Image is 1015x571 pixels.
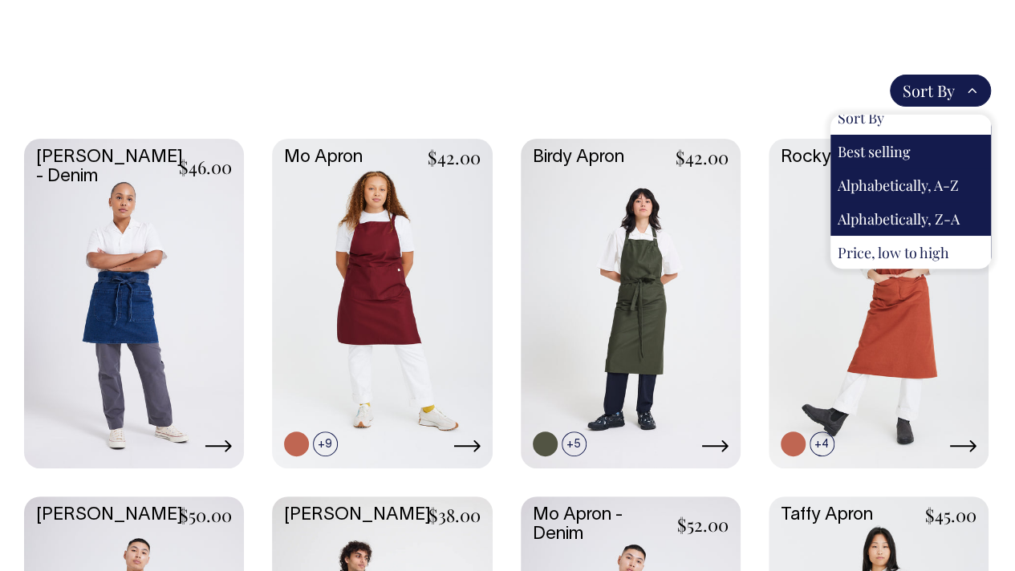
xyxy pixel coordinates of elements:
div: Price, low to high [830,236,991,269]
div: Sort By [830,101,991,135]
span: +5 [562,431,587,456]
span: +4 [810,431,834,456]
div: Alphabetically, A-Z [830,168,991,202]
div: Alphabetically, Z-A [830,202,991,236]
span: +9 [313,431,338,456]
div: Best selling [830,135,991,168]
span: Sort By [903,81,955,100]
